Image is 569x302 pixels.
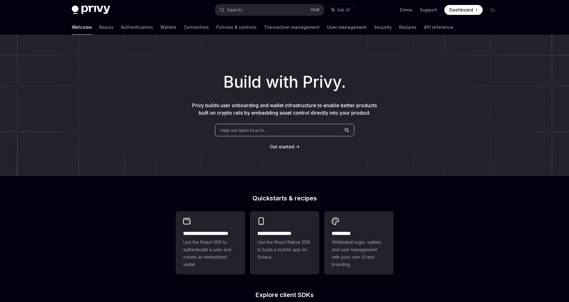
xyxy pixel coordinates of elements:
a: Transaction management [264,20,320,35]
a: Connectors [184,20,209,35]
a: **** *****Whitelabel login, wallets, and user management with your own UI and branding. [324,211,394,274]
a: API reference [424,20,453,35]
h2: Quickstarts & recipes [176,195,394,201]
a: **** **** **** ***Use the React Native SDK to build a mobile app on Solana. [250,211,319,274]
span: Privy builds user onboarding and wallet infrastructure to enable better products built on crypto ... [192,102,377,116]
a: Recipes [399,20,416,35]
h1: Build with Privy. [10,70,559,94]
span: Whitelabel login, wallets, and user management with your own UI and branding. [332,239,386,268]
span: Ask AI [337,7,350,13]
a: Dashboard [444,5,483,15]
span: Ctrl K [311,7,320,12]
span: Dashboard [449,7,473,13]
img: dark logo [72,6,110,14]
a: User management [327,20,367,35]
h2: Explore client SDKs [176,292,394,298]
button: Search...CtrlK [215,4,324,15]
a: Security [374,20,392,35]
span: Help me learn how to… [220,127,267,133]
a: Demo [400,7,412,13]
button: Ask AI [327,4,354,15]
span: Use the React SDK to authenticate a user and create an embedded wallet. [183,239,238,268]
button: Toggle dark mode [488,5,498,15]
span: Use the React Native SDK to build a mobile app on Solana. [257,239,312,261]
a: Authentication [121,20,153,35]
a: Support [420,7,437,13]
span: Get started [270,144,294,149]
div: Search... [227,6,244,14]
a: Basics [99,20,114,35]
a: Wallets [160,20,176,35]
a: Policies & controls [216,20,256,35]
a: Get started [270,144,294,150]
a: Welcome [72,20,92,35]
